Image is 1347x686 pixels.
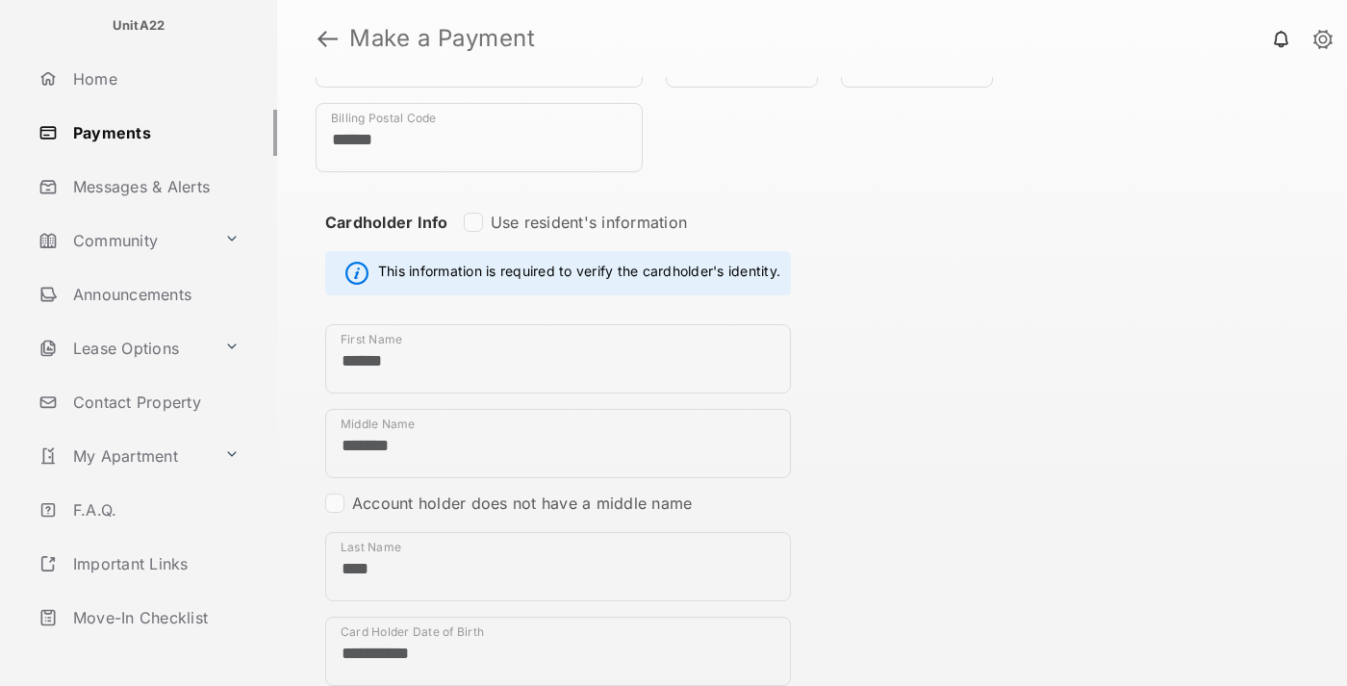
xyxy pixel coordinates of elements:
[31,325,216,371] a: Lease Options
[352,494,692,513] label: Account holder does not have a middle name
[491,213,687,232] label: Use resident's information
[349,27,535,50] strong: Make a Payment
[31,110,277,156] a: Payments
[31,487,277,533] a: F.A.Q.
[31,433,216,479] a: My Apartment
[31,217,216,264] a: Community
[31,164,277,210] a: Messages & Alerts
[378,262,780,285] span: This information is required to verify the cardholder's identity.
[31,271,277,318] a: Announcements
[31,541,247,587] a: Important Links
[31,595,277,641] a: Move-In Checklist
[113,16,165,36] p: UnitA22
[31,379,277,425] a: Contact Property
[31,56,277,102] a: Home
[325,213,448,267] strong: Cardholder Info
